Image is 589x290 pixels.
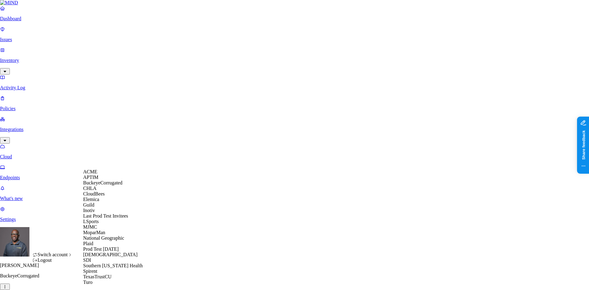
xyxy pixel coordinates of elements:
[37,252,67,257] span: Switch account
[83,230,105,235] span: MoparMan
[83,191,105,196] span: CloudBees
[83,257,91,263] span: SDI
[83,241,93,246] span: Plaid
[83,213,128,218] span: Last Prod Test Invitees
[83,169,97,174] span: ACME
[83,180,122,185] span: BuckeyeCorrugated
[83,219,99,224] span: LSports
[83,235,124,241] span: National Geographic
[83,208,95,213] span: Inotiv
[83,175,98,180] span: APTIM
[83,263,143,268] span: Southern [US_STATE] Health
[33,257,73,263] div: Logout
[83,274,112,279] span: TexasTrustCU
[83,197,99,202] span: Elemica
[83,269,97,274] span: Spirent
[83,246,119,252] span: Prod Test [DATE]
[83,280,93,285] span: Turo
[83,252,137,257] span: [DEMOGRAPHIC_DATA]
[83,202,94,207] span: Guild
[83,186,97,191] span: CHLA
[83,224,97,230] span: MJMC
